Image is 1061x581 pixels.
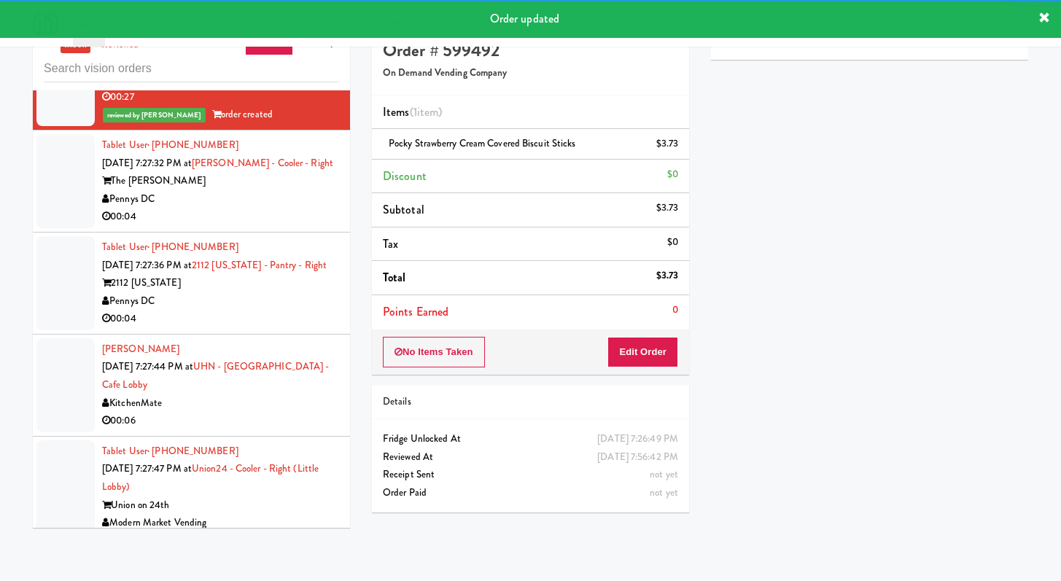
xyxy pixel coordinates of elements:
[102,88,339,106] div: 00:27
[383,201,424,218] span: Subtotal
[102,461,319,494] a: Union24 - Cooler - Right (Little Lobby)
[383,68,678,79] h5: On Demand Vending Company
[33,233,350,335] li: Tablet User· [PHONE_NUMBER][DATE] 7:27:36 PM at2112 [US_STATE] - Pantry - Right2112 [US_STATE]Pen...
[383,430,678,448] div: Fridge Unlocked At
[656,267,679,285] div: $3.73
[102,359,193,373] span: [DATE] 7:27:44 PM at
[102,240,238,254] a: Tablet User· [PHONE_NUMBER]
[667,233,678,251] div: $0
[383,168,427,184] span: Discount
[102,514,339,532] div: Modern Market Vending
[102,208,339,226] div: 00:04
[607,337,678,367] button: Edit Order
[102,292,339,311] div: Pennys DC
[650,486,678,499] span: not yet
[383,235,398,252] span: Tax
[102,274,339,292] div: 2112 [US_STATE]
[147,444,238,458] span: · [PHONE_NUMBER]
[383,269,406,286] span: Total
[102,359,330,391] a: UHN - [GEOGRAPHIC_DATA] - Cafe Lobby
[102,412,339,430] div: 00:06
[33,335,350,437] li: [PERSON_NAME][DATE] 7:27:44 PM atUHN - [GEOGRAPHIC_DATA] - Cafe LobbyKitchenMate00:06
[212,107,273,121] span: order created
[102,258,192,272] span: [DATE] 7:27:36 PM at
[147,138,238,152] span: · [PHONE_NUMBER]
[383,41,678,60] h4: Order # 599492
[102,172,339,190] div: The [PERSON_NAME]
[33,130,350,233] li: Tablet User· [PHONE_NUMBER][DATE] 7:27:32 PM at[PERSON_NAME] - Cooler - RightThe [PERSON_NAME]Pen...
[102,444,238,458] a: Tablet User· [PHONE_NUMBER]
[597,430,678,448] div: [DATE] 7:26:49 PM
[147,240,238,254] span: · [PHONE_NUMBER]
[597,448,678,467] div: [DATE] 7:56:42 PM
[667,165,678,184] div: $0
[102,190,339,208] div: Pennys DC
[103,108,206,122] span: reviewed by [PERSON_NAME]
[102,461,192,475] span: [DATE] 7:27:47 PM at
[102,138,238,152] a: Tablet User· [PHONE_NUMBER]
[383,484,678,502] div: Order Paid
[383,448,678,467] div: Reviewed At
[102,496,339,515] div: Union on 24th
[383,104,442,120] span: Items
[417,104,438,120] ng-pluralize: item
[102,310,339,328] div: 00:04
[102,342,179,356] a: [PERSON_NAME]
[490,10,559,27] span: Order updated
[383,303,448,320] span: Points Earned
[192,258,327,272] a: 2112 [US_STATE] - Pantry - Right
[33,437,350,557] li: Tablet User· [PHONE_NUMBER][DATE] 7:27:47 PM atUnion24 - Cooler - Right (Little Lobby)Union on 24...
[410,104,443,120] span: (1 )
[656,199,679,217] div: $3.73
[383,393,678,411] div: Details
[650,467,678,481] span: not yet
[102,394,339,413] div: KitchenMate
[389,136,576,150] span: Pocky Strawberry Cream Covered Biscuit Sticks
[44,55,339,82] input: Search vision orders
[102,156,192,170] span: [DATE] 7:27:32 PM at
[192,156,333,170] a: [PERSON_NAME] - Cooler - Right
[383,466,678,484] div: Receipt Sent
[656,135,679,153] div: $3.73
[383,337,485,367] button: No Items Taken
[672,301,678,319] div: 0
